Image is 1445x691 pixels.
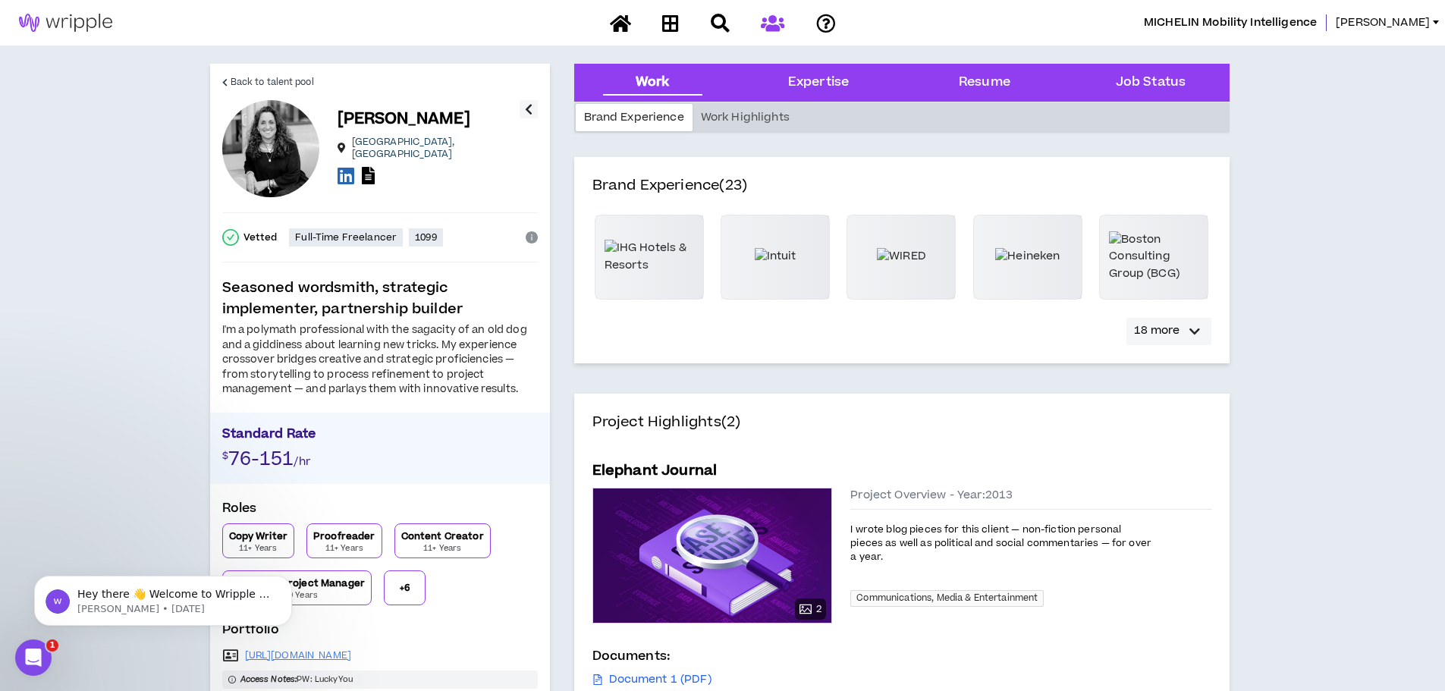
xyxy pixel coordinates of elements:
[592,175,1211,215] h4: Brand Experience (23)
[636,73,670,93] div: Work
[222,620,538,645] p: Portfolio
[592,674,603,685] span: file-text
[240,674,353,686] span: PW: LuckyYou
[325,542,363,554] p: 11+ Years
[294,454,309,470] span: /hr
[229,530,288,542] p: Copy Writer
[228,676,236,683] span: info-circle
[222,671,538,689] span: PW: LuckyYou
[352,136,520,160] p: [GEOGRAPHIC_DATA] , [GEOGRAPHIC_DATA]
[231,75,314,90] span: Back to talent pool
[592,460,718,482] h5: Elephant Journal
[338,108,471,130] p: [PERSON_NAME]
[850,488,1013,503] span: Project Overview - Year: 2013
[593,488,832,623] img: project-case-studies-default.jpeg
[1134,322,1180,339] p: 18 more
[995,248,1060,265] img: Heineken
[400,582,410,594] p: + 6
[222,229,239,246] span: check-circle
[576,104,693,131] div: Brand Experience
[1336,14,1430,31] span: [PERSON_NAME]
[240,674,297,685] i: Access Notes:
[1144,14,1317,31] span: MICHELIN Mobility Intelligence
[11,544,315,650] iframe: Intercom notifications message
[228,446,294,473] span: 76-151
[1116,73,1186,93] div: Job Status
[850,590,1044,607] span: Communications, Media & Entertainment
[592,647,1211,665] h4: Documents:
[384,570,426,605] button: +6
[243,231,278,243] p: Vetted
[526,231,538,243] span: info-circle
[295,231,397,243] p: Full-Time Freelancer
[222,449,228,463] span: $
[850,523,1151,564] span: I wrote blog pieces for this client — non-fiction personal pieces as well as political and social...
[592,671,712,688] a: Document 1 (PDF)
[401,530,484,542] p: Content Creator
[15,639,52,676] iframe: Intercom live chat
[423,542,461,554] p: 11+ Years
[222,425,538,448] p: Standard Rate
[755,248,796,265] img: Intuit
[415,231,437,243] p: 1099
[693,104,798,131] div: Work Highlights
[222,323,538,397] div: I'm a polymath professional with the sagacity of an old dog and a giddiness about learning new tr...
[1126,318,1211,345] button: 18 more
[877,248,926,265] img: WIRED
[313,530,375,542] p: Proofreader
[788,73,849,93] div: Expertise
[239,542,277,554] p: 11+ Years
[592,412,1211,451] h4: Project Highlights (2)
[222,499,538,523] p: Roles
[222,278,538,320] p: Seasoned wordsmith, strategic implementer, partnership builder
[605,240,694,274] img: IHG Hotels & Resorts
[222,100,319,197] div: Sarah R.
[1109,231,1198,282] img: Boston Consulting Group (BCG)
[959,73,1010,93] div: Resume
[46,639,58,652] span: 1
[222,64,314,100] a: Back to talent pool
[245,649,352,661] a: [URL][DOMAIN_NAME]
